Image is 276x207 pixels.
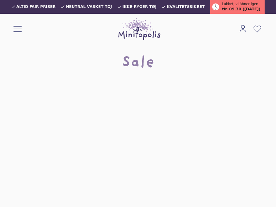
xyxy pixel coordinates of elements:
img: Minitopolis logo [118,18,160,40]
span: Neutral vasket tøj [66,5,112,9]
span: Altid fair priser [16,5,56,9]
span: Ikke-ryger tøj [122,5,157,9]
h1: Sale [121,52,155,75]
span: tir. 09.30 ([DATE]) [222,7,260,12]
span: Lukket, vi åbner igen [222,1,258,7]
span: Kvalitetssikret [167,5,205,9]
